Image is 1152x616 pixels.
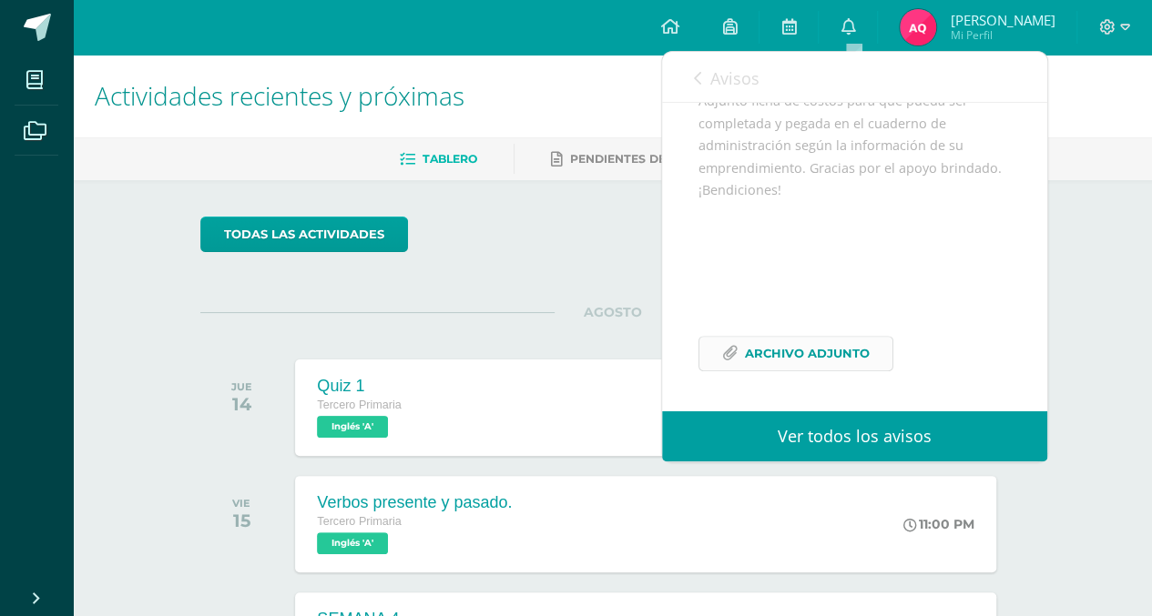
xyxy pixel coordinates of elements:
a: Pendientes de entrega [551,145,726,174]
span: Pendientes de entrega [570,152,726,166]
div: Quiz 1 [317,377,401,396]
div: Buenas tardes papitos Adjunto ficha de costos para que pueda ser completada y pegada en el cuader... [698,45,1011,393]
a: Archivo Adjunto [698,336,893,371]
a: Tablero [400,145,477,174]
a: todas las Actividades [200,217,408,252]
span: Actividades recientes y próximas [95,78,464,113]
span: [PERSON_NAME] [950,11,1055,29]
div: JUE [231,380,252,393]
span: AGOSTO [555,304,671,320]
span: Tablero [423,152,477,166]
div: VIE [232,497,250,510]
span: Tercero Primaria [317,399,401,411]
a: Ver todos los avisos [662,411,1047,461]
div: 15 [232,510,250,531]
div: 11:00 PM [903,516,974,532]
span: Archivo Adjunto [745,337,870,370]
span: Tercero Primaria [317,515,401,528]
div: 14 [231,393,252,415]
img: 659695385e103e408dd07dfdf259cdbf.png [900,9,936,45]
span: Mi Perfil [950,27,1055,43]
span: Inglés 'A' [317,532,388,554]
div: Verbos presente y pasado. [317,493,512,512]
span: Inglés 'A' [317,416,388,438]
span: Avisos [710,67,760,89]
